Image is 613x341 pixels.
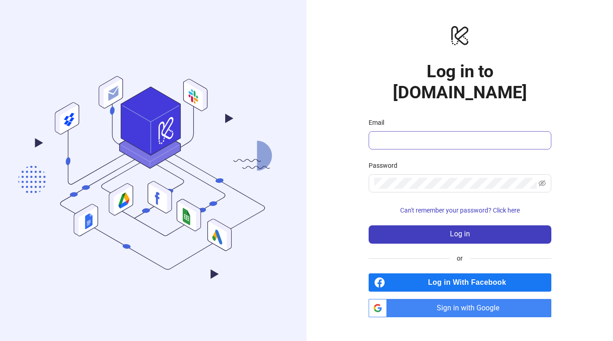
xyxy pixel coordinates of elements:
[389,273,551,292] span: Log in With Facebook
[369,207,551,214] a: Can't remember your password? Click here
[374,135,544,146] input: Email
[369,117,390,128] label: Email
[449,253,470,263] span: or
[539,180,546,187] span: eye-invisible
[369,160,403,170] label: Password
[400,207,520,214] span: Can't remember your password? Click here
[369,225,551,244] button: Log in
[374,178,537,189] input: Password
[369,299,551,317] a: Sign in with Google
[369,203,551,218] button: Can't remember your password? Click here
[369,61,551,103] h1: Log in to [DOMAIN_NAME]
[450,230,470,238] span: Log in
[391,299,551,317] span: Sign in with Google
[369,273,551,292] a: Log in With Facebook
